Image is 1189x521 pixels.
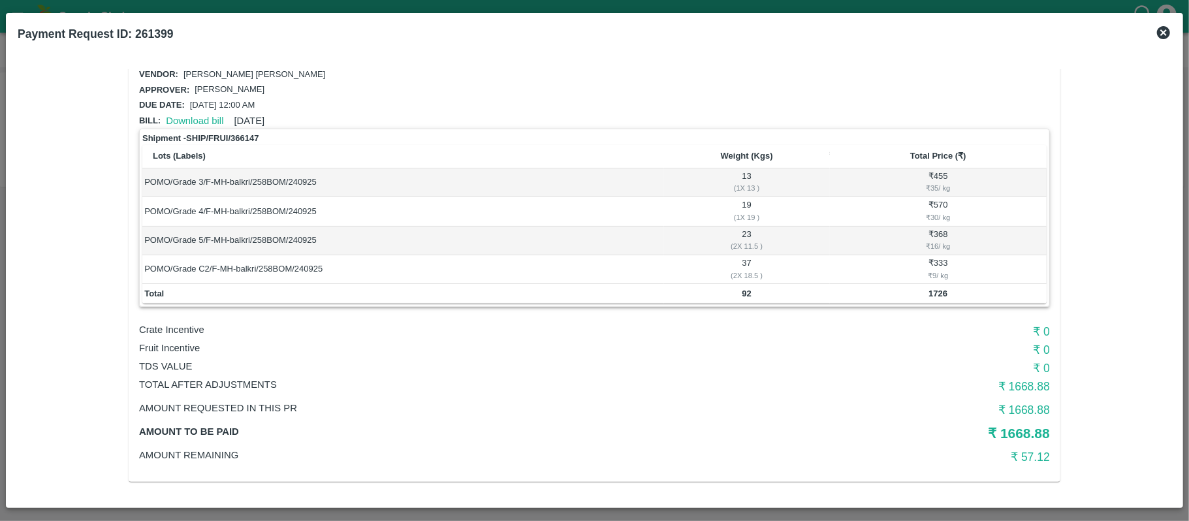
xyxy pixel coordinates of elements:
[746,424,1050,443] h5: ₹ 1668.88
[139,341,746,355] p: Fruit Incentive
[139,424,746,439] p: Amount to be paid
[139,448,746,462] p: Amount Remaining
[195,84,264,96] p: [PERSON_NAME]
[746,359,1050,377] h6: ₹ 0
[830,255,1047,284] td: ₹ 333
[190,99,255,112] p: [DATE] 12:00 AM
[139,116,161,125] span: Bill:
[166,116,223,126] a: Download bill
[139,401,746,415] p: Amount Requested in this PR
[139,359,746,373] p: TDS VALUE
[746,377,1050,396] h6: ₹ 1668.88
[666,240,828,252] div: ( 2 X 11.5 )
[830,227,1047,255] td: ₹ 368
[910,151,966,161] b: Total Price (₹)
[746,401,1050,419] h6: ₹ 1668.88
[721,151,773,161] b: Weight (Kgs)
[664,197,830,226] td: 19
[142,197,664,226] td: POMO/Grade 4/F-MH-balkri/258BOM/240925
[139,69,178,79] span: Vendor:
[142,168,664,197] td: POMO/Grade 3/F-MH-balkri/258BOM/240925
[830,197,1047,226] td: ₹ 570
[664,255,830,284] td: 37
[18,27,173,40] b: Payment Request ID: 261399
[142,255,664,284] td: POMO/Grade C2/F-MH-balkri/258BOM/240925
[746,448,1050,466] h6: ₹ 57.12
[832,270,1045,281] div: ₹ 9 / kg
[142,132,259,145] strong: Shipment - SHIP/FRUI/366147
[139,377,746,392] p: Total After adjustments
[139,85,189,95] span: Approver:
[742,289,751,298] b: 92
[139,323,746,337] p: Crate Incentive
[746,323,1050,341] h6: ₹ 0
[664,168,830,197] td: 13
[666,212,828,223] div: ( 1 X 19 )
[832,212,1045,223] div: ₹ 30 / kg
[666,270,828,281] div: ( 2 X 18.5 )
[142,227,664,255] td: POMO/Grade 5/F-MH-balkri/258BOM/240925
[234,116,265,126] span: [DATE]
[144,289,164,298] b: Total
[664,227,830,255] td: 23
[830,168,1047,197] td: ₹ 455
[832,240,1045,252] div: ₹ 16 / kg
[832,182,1045,194] div: ₹ 35 / kg
[746,341,1050,359] h6: ₹ 0
[666,182,828,194] div: ( 1 X 13 )
[139,100,185,110] span: Due date:
[928,289,947,298] b: 1726
[153,151,206,161] b: Lots (Labels)
[183,69,325,81] p: [PERSON_NAME] [PERSON_NAME]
